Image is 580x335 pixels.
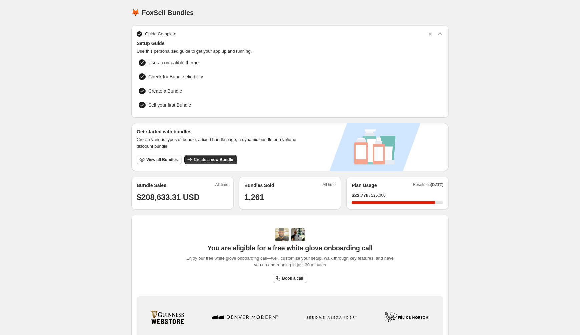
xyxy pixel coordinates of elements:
[137,182,166,189] h2: Bundle Sales
[352,192,443,199] div: /
[137,136,303,150] span: Create various types of bundle, a fixed bundle page, a dynamic bundle or a volume discount bundle
[352,182,377,189] h2: Plan Usage
[371,193,385,198] span: $25,000
[146,157,178,162] span: View all Bundles
[184,155,237,164] button: Create a new Bundle
[137,40,443,47] span: Setup Guide
[431,183,443,187] span: [DATE]
[137,128,303,135] h3: Get started with bundles
[244,192,336,203] h1: 1,261
[148,59,199,66] span: Use a compatible theme
[183,255,397,268] span: Enjoy our free white glove onboarding call—we'll customize your setup, walk through key features,...
[282,276,303,281] span: Book a call
[148,88,182,94] span: Create a Bundle
[148,73,203,80] span: Check for Bundle eligibility
[323,182,336,189] span: All time
[148,102,191,108] span: Sell your first Bundle
[131,9,194,17] h1: 🦊 FoxSell Bundles
[137,155,182,164] button: View all Bundles
[273,274,307,283] a: Book a call
[352,192,369,199] span: $ 22,778
[137,192,228,203] h1: $208,633.31 USD
[145,31,176,37] span: Guide Complete
[291,228,305,241] img: Prakhar
[275,228,289,241] img: Adi
[244,182,274,189] h2: Bundles Sold
[194,157,233,162] span: Create a new Bundle
[215,182,228,189] span: All time
[137,48,443,55] span: Use this personalized guide to get your app up and running.
[207,244,372,252] span: You are eligible for a free white glove onboarding call
[413,182,444,189] span: Resets on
